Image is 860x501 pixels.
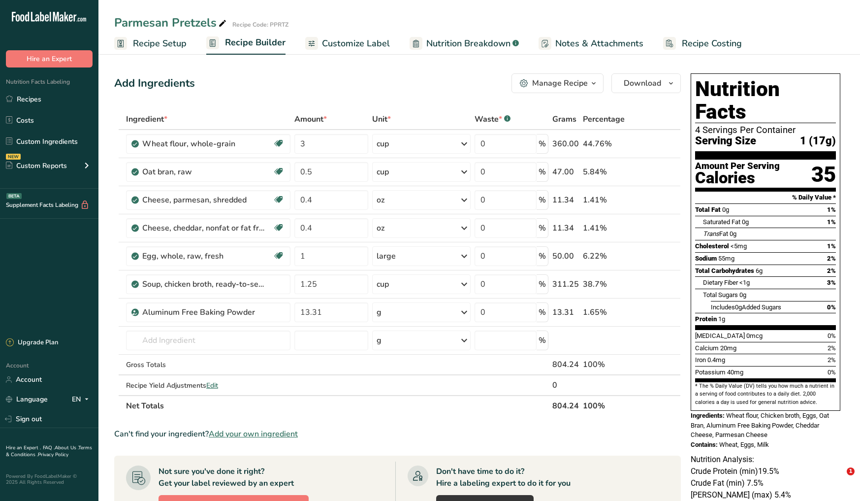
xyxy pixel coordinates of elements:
[756,267,763,274] span: 6g
[583,138,634,150] div: 44.76%
[691,412,725,419] span: Ingredients:
[377,138,389,150] div: cup
[691,477,840,489] p: Crude Fat (min) 7.5%
[695,382,836,406] section: * The % Daily Value (DV) tells you how much a nutrient in a serving of food contributes to a dail...
[691,466,840,477] p: Crude Protein (min)19.5%
[583,250,634,262] div: 6.22%
[142,222,265,234] div: Cheese, cheddar, nonfat or fat free
[377,194,384,206] div: oz
[695,332,745,339] span: [MEDICAL_DATA]
[695,267,754,274] span: Total Carbohydrates
[730,230,736,237] span: 0g
[827,206,836,213] span: 1%
[552,379,579,391] div: 0
[377,306,382,318] div: g
[695,255,717,262] span: Sodium
[372,113,391,125] span: Unit
[126,380,290,391] div: Recipe Yield Adjustments
[828,344,836,352] span: 2%
[6,444,41,451] a: Hire an Expert .
[377,278,389,290] div: cup
[539,33,643,55] a: Notes & Attachments
[410,33,519,55] a: Nutrition Breakdown
[827,218,836,226] span: 1%
[552,194,579,206] div: 11.34
[142,194,265,206] div: Cheese, parmesan, shredded
[6,161,67,171] div: Custom Reports
[695,368,726,376] span: Potassium
[583,166,634,178] div: 5.84%
[511,73,604,93] button: Manage Recipe
[322,37,390,50] span: Customize Label
[695,344,719,352] span: Calcium
[691,412,829,438] span: Wheat flour, Chicken broth, Eggs, Oat Bran, Aluminum Free Baking Powder, Cheddar Cheese, Parmesan...
[475,113,510,125] div: Waste
[552,222,579,234] div: 11.34
[695,125,836,135] div: 4 Servings Per Container
[225,36,286,49] span: Recipe Builder
[114,75,195,92] div: Add Ingredients
[611,73,681,93] button: Download
[811,162,836,188] div: 35
[739,279,750,286] span: <1g
[377,222,384,234] div: oz
[552,278,579,290] div: 311.25
[691,489,840,501] p: [PERSON_NAME] (max) 5.4%
[718,315,725,323] span: 1g
[555,37,643,50] span: Notes & Attachments
[552,250,579,262] div: 50.00
[209,428,298,440] span: Add your own ingredient
[703,218,740,226] span: Saturated Fat
[436,466,571,489] div: Don't have time to do it? Hire a labeling expert to do it for you
[126,113,167,125] span: Ingredient
[377,166,389,178] div: cup
[532,77,588,89] div: Manage Recipe
[847,468,855,475] span: 1
[719,441,769,448] span: Wheat, Eggs, Milk
[695,356,706,364] span: Iron
[583,194,634,206] div: 1.41%
[6,473,93,485] div: Powered By FoodLabelMaker © 2025 All Rights Reserved
[583,359,634,370] div: 100%
[695,135,756,147] span: Serving Size
[133,37,187,50] span: Recipe Setup
[727,368,743,376] span: 40mg
[114,428,681,440] div: Can't find your ingredient?
[583,222,634,234] div: 1.41%
[742,218,749,226] span: 0g
[6,154,21,160] div: NEW
[159,466,294,489] div: Not sure you've done it right? Get your label reviewed by an expert
[583,278,634,290] div: 38.7%
[55,444,78,451] a: About Us .
[739,291,746,299] span: 0g
[703,230,728,237] span: Fat
[377,250,396,262] div: large
[114,14,228,32] div: Parmesan Pretzels
[718,255,734,262] span: 55mg
[695,242,729,250] span: Cholesterol
[828,356,836,364] span: 2%
[828,368,836,376] span: 0%
[703,291,738,299] span: Total Sugars
[695,78,836,123] h1: Nutrition Facts
[703,279,738,286] span: Dietary Fiber
[691,454,840,466] p: Nutrition Analysis:
[6,444,92,458] a: Terms & Conditions .
[583,306,634,318] div: 1.65%
[731,242,747,250] span: <5mg
[6,50,93,67] button: Hire an Expert
[114,33,187,55] a: Recipe Setup
[552,166,579,178] div: 47.00
[426,37,510,50] span: Nutrition Breakdown
[663,33,742,55] a: Recipe Costing
[305,33,390,55] a: Customize Label
[722,206,729,213] span: 0g
[552,359,579,370] div: 804.24
[142,306,265,318] div: Aluminum Free Baking Powder
[695,192,836,203] section: % Daily Value *
[583,113,625,125] span: Percentage
[6,193,22,199] div: BETA
[552,138,579,150] div: 360.00
[746,332,763,339] span: 0mcg
[552,113,576,125] span: Grams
